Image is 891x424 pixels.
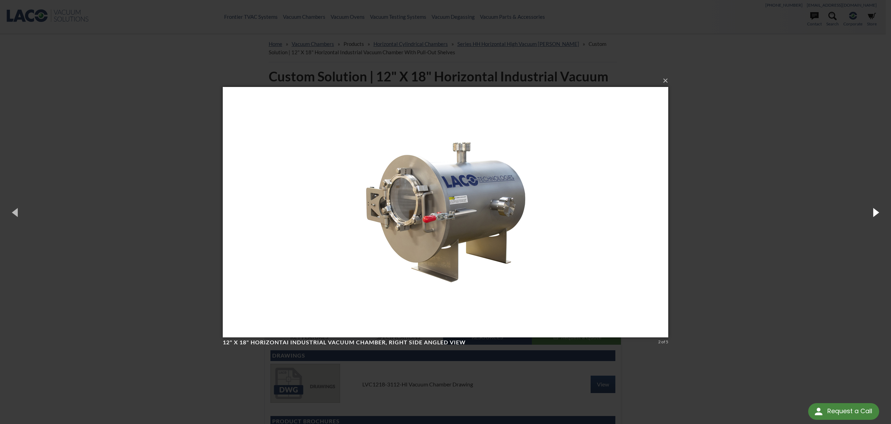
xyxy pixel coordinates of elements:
h4: 12" X 18" HorizontaI Industrial Vacuum Chamber, right side angled view [223,339,656,346]
div: Request a Call [808,403,879,420]
button: Next (Right arrow key) [860,193,891,231]
img: round button [813,406,824,417]
img: 12" X 18" HorizontaI Industrial Vacuum Chamber, right side angled view [223,73,668,351]
button: × [225,73,670,88]
div: 2 of 5 [658,339,668,345]
div: Request a Call [827,403,872,419]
